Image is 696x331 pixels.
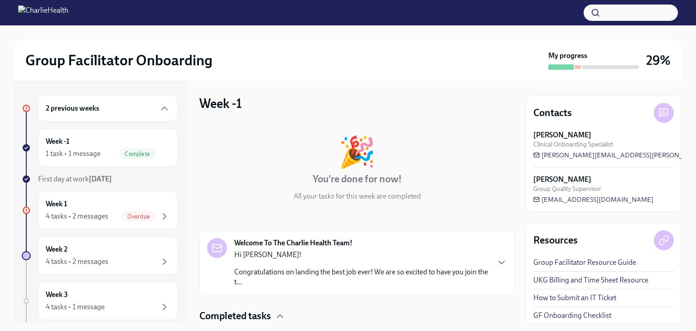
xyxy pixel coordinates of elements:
[122,213,155,220] span: Overdue
[533,195,653,204] a: [EMAIL_ADDRESS][DOMAIN_NAME]
[533,175,591,185] strong: [PERSON_NAME]
[234,250,489,260] p: Hi [PERSON_NAME]!
[46,149,101,159] div: 1 task • 1 message
[533,140,613,149] span: Clinical Onboarding Specialist
[25,51,213,69] h2: Group Facilitator Onboarding
[234,238,353,248] strong: Welcome To The Charlie Health Team!
[46,136,69,146] h6: Week -1
[199,309,515,323] div: Completed tasks
[22,237,178,275] a: Week 24 tasks • 2 messages
[38,95,178,122] div: 2 previous weeks
[199,95,242,112] h3: Week -1
[646,52,671,68] h3: 29%
[199,309,271,323] h4: Completed tasks
[533,275,648,285] a: UKG Billing and Time Sheet Resource
[46,290,68,300] h6: Week 3
[22,282,178,320] a: Week 34 tasks • 1 message
[22,129,178,167] a: Week -11 task • 1 messageComplete
[533,234,578,247] h4: Resources
[533,106,572,120] h4: Contacts
[46,199,67,209] h6: Week 1
[22,174,178,184] a: First day at work[DATE]
[313,172,402,186] h4: You're done for now!
[46,244,68,254] h6: Week 2
[533,293,616,303] a: How to Submit an IT Ticket
[38,175,112,183] span: First day at work
[22,191,178,229] a: Week 14 tasks • 2 messagesOverdue
[548,51,587,61] strong: My progress
[533,311,611,321] a: GF Onboarding Checklist
[234,267,489,287] p: Congratulations on landing the best job ever! We are so excited to have you join the t...
[533,258,636,268] a: Group Facilitator Resource Guide
[119,151,155,157] span: Complete
[533,185,601,193] span: Group Quality Supervisor
[294,191,421,201] p: All your tasks for this week are completed
[46,103,99,113] h6: 2 previous weeks
[533,130,591,140] strong: [PERSON_NAME]
[18,5,68,20] img: CharlieHealth
[46,302,105,312] div: 4 tasks • 1 message
[46,211,108,221] div: 4 tasks • 2 messages
[338,137,376,167] div: 🎉
[46,257,108,267] div: 4 tasks • 2 messages
[89,175,112,183] strong: [DATE]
